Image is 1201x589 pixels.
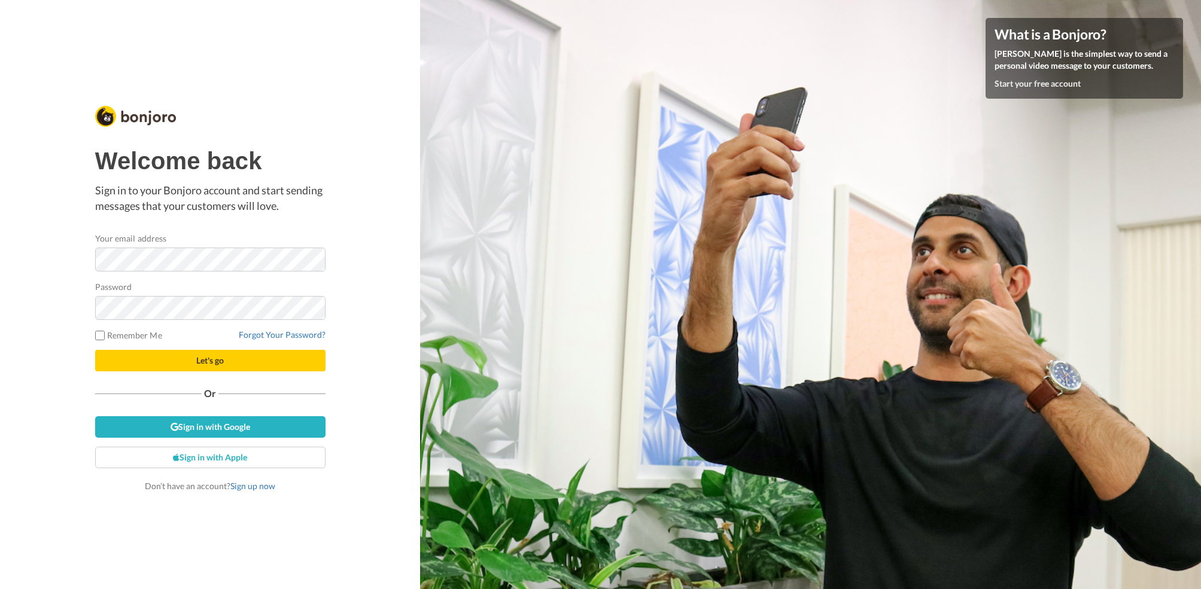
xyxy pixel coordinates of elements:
label: Password [95,280,132,293]
span: Let's go [196,355,224,365]
a: Sign in with Google [95,416,326,438]
h1: Welcome back [95,148,326,174]
p: Sign in to your Bonjoro account and start sending messages that your customers will love. [95,183,326,213]
p: [PERSON_NAME] is the simplest way to send a personal video message to your customers. [995,48,1174,72]
a: Start your free account [995,78,1081,88]
a: Sign up now [230,481,275,491]
label: Remember Me [95,329,162,341]
input: Remember Me [95,331,105,340]
label: Your email address [95,232,166,245]
button: Let's go [95,350,326,371]
span: Don’t have an account? [145,481,275,491]
h4: What is a Bonjoro? [995,27,1174,42]
span: Or [202,389,218,398]
a: Forgot Your Password? [239,329,326,340]
a: Sign in with Apple [95,447,326,468]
